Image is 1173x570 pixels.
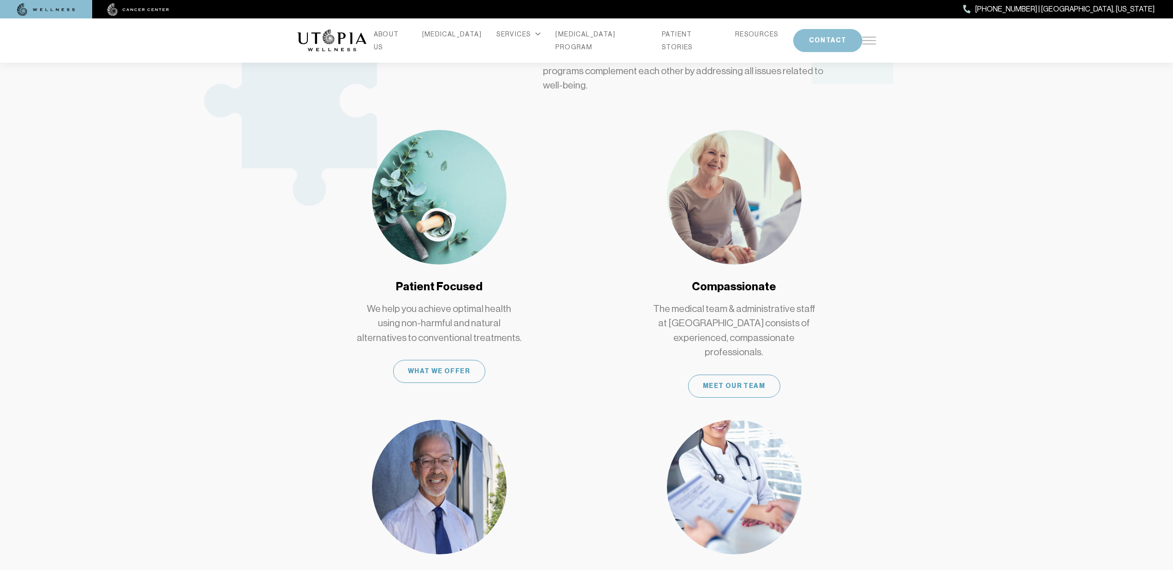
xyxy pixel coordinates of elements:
img: wellness [17,3,75,16]
p: We help you achieve optimal health using non-harmful and natural alternatives to conventional tre... [356,302,522,346]
a: RESOURCES [735,28,778,41]
img: logo [297,29,366,52]
button: CONTACT [793,29,862,52]
img: icon-hamburger [862,37,876,44]
p: The medical team & administrative staff at [GEOGRAPHIC_DATA] consists of experienced, compassiona... [651,302,817,360]
a: [MEDICAL_DATA] [422,28,482,41]
a: ABOUT US [374,28,407,53]
img: Compassionate [667,130,802,264]
img: Leadership [372,420,507,554]
div: What We Offer [393,360,485,383]
img: Patient Focused [372,130,507,264]
div: Meet Our Team [688,375,780,398]
a: [PHONE_NUMBER] | [GEOGRAPHIC_DATA], [US_STATE] [963,3,1155,15]
span: [PHONE_NUMBER] | [GEOGRAPHIC_DATA], [US_STATE] [975,3,1155,15]
div: SERVICES [496,28,541,41]
h4: Compassionate [692,279,776,294]
img: Proven Success [667,420,802,554]
a: CompassionateThe medical team & administrative staff at [GEOGRAPHIC_DATA] consists of experienced... [592,130,876,398]
h4: Patient Focused [396,279,483,294]
img: cancer center [107,3,169,16]
a: Patient FocusedWe help you achieve optimal health using non-harmful and natural alternatives to c... [297,130,581,383]
a: PATIENT STORIES [662,28,720,53]
a: [MEDICAL_DATA] PROGRAM [555,28,647,53]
